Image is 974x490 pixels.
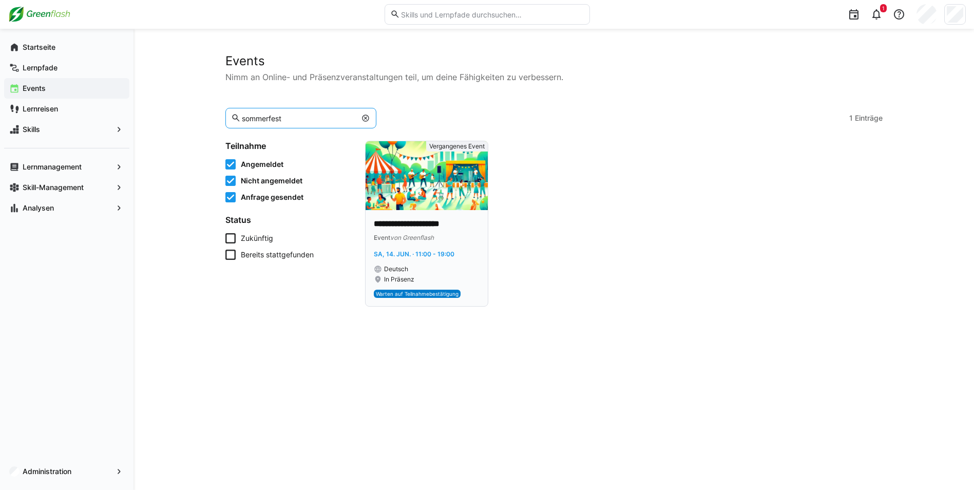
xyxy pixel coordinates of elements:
[400,10,584,19] input: Skills und Lernpfade durchsuchen…
[225,141,353,151] h4: Teilnahme
[374,250,454,258] span: Sa, 14. Jun. · 11:00 - 19:00
[366,141,488,210] img: image
[882,5,885,11] span: 1
[849,113,853,123] span: 1
[241,250,314,260] span: Bereits stattgefunden
[241,192,303,202] span: Anfrage gesendet
[384,275,414,284] span: In Präsenz
[241,233,273,243] span: Zukünftig
[429,142,485,150] span: Vergangenes Event
[241,114,356,123] input: Suche Events
[376,291,459,297] span: Warten auf Teilnahmebestätigung
[225,71,883,83] p: Nimm an Online- und Präsenzveranstaltungen teil, um deine Fähigkeiten zu verbessern.
[390,234,434,241] span: von Greenflash
[241,176,302,186] span: Nicht angemeldet
[855,113,883,123] span: Einträge
[241,159,283,169] span: Angemeldet
[225,215,353,225] h4: Status
[225,53,883,69] h2: Events
[384,265,408,273] span: Deutsch
[374,234,390,241] span: Event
